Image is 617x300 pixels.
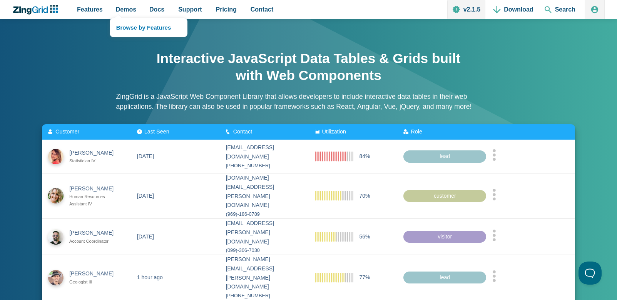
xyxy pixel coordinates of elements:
[69,184,120,193] div: [PERSON_NAME]
[116,4,136,15] span: Demos
[403,190,486,202] div: customer
[359,191,370,200] span: 70%
[69,193,120,208] div: Human Resources Assistant IV
[359,273,370,282] span: 77%
[251,4,274,15] span: Contact
[110,18,187,37] a: Browse by Features
[226,143,303,162] div: [EMAIL_ADDRESS][DOMAIN_NAME]
[137,273,163,282] div: 1 hour ago
[226,292,303,300] div: [PHONE_NUMBER]
[12,5,62,15] a: ZingChart Logo. Click to return to the homepage
[144,128,169,135] span: Last Seen
[226,162,303,170] div: [PHONE_NUMBER]
[233,128,252,135] span: Contact
[55,128,79,135] span: Customer
[69,228,120,238] div: [PERSON_NAME]
[155,50,463,84] h1: Interactive JavaScript Data Tables & Grids built with Web Components
[116,92,501,112] p: ZingGrid is a JavaScript Web Component Library that allows developers to include interactive data...
[77,4,103,15] span: Features
[69,269,120,278] div: [PERSON_NAME]
[226,255,303,292] div: [PERSON_NAME][EMAIL_ADDRESS][PERSON_NAME][DOMAIN_NAME]
[69,148,120,157] div: [PERSON_NAME]
[137,232,154,241] div: [DATE]
[403,150,486,163] div: lead
[69,157,120,165] div: Statistician IV
[216,4,237,15] span: Pricing
[411,128,422,135] span: Role
[579,262,602,285] iframe: Toggle Customer Support
[226,219,303,246] div: [EMAIL_ADDRESS][PERSON_NAME][DOMAIN_NAME]
[403,271,486,283] div: lead
[149,4,164,15] span: Docs
[137,191,154,200] div: [DATE]
[69,238,120,245] div: Account Coordinator
[322,128,346,135] span: Utilization
[403,230,486,243] div: visitor
[359,152,370,161] span: 84%
[69,278,120,286] div: Geologist III
[137,152,154,161] div: [DATE]
[178,4,202,15] span: Support
[226,173,303,210] div: [DOMAIN_NAME][EMAIL_ADDRESS][PERSON_NAME][DOMAIN_NAME]
[359,232,370,241] span: 56%
[226,210,303,218] div: (969)-186-0789
[226,246,303,255] div: (099)-306-7030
